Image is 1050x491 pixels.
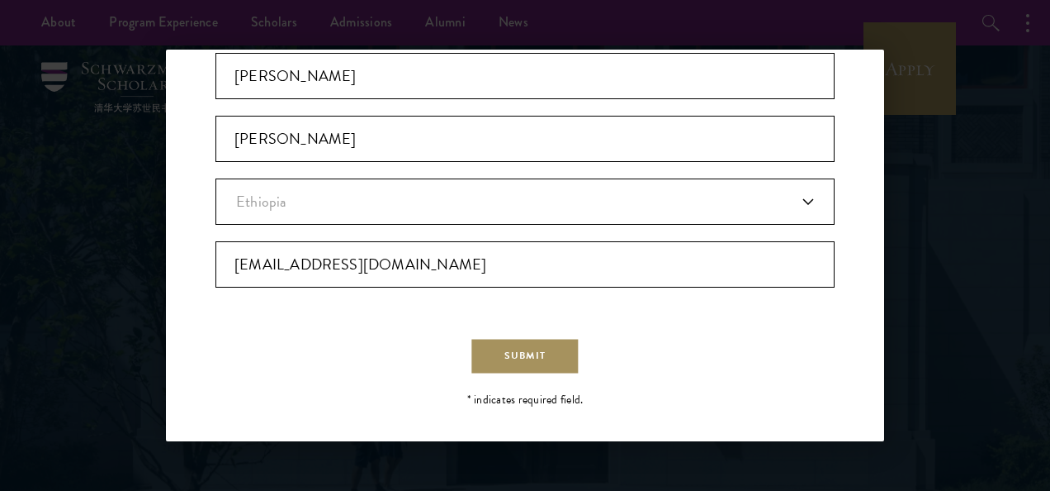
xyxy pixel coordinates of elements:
[215,53,835,99] input: Organization*
[504,348,545,363] span: Submit
[215,241,835,288] input: Email*
[470,337,579,374] button: Submit
[236,190,287,212] span: Ethiopia
[335,391,715,408] p: * indicates required field.
[215,116,835,162] input: City*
